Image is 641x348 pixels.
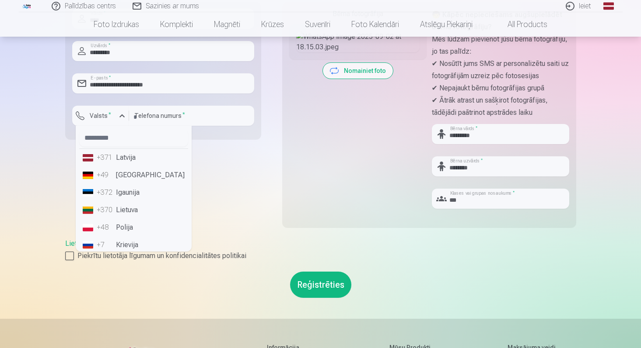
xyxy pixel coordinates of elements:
a: Lietošanas līgums [65,239,121,248]
li: [GEOGRAPHIC_DATA] [79,166,188,184]
button: Nomainiet foto [323,63,393,79]
a: Foto izdrukas [83,12,150,37]
div: , [65,238,576,261]
img: /fa1 [22,3,32,9]
p: ✔ Nepajaukt bērnu fotogrāfijas grupā [432,82,569,94]
p: Mēs lūdzam pievienot jūsu bērna fotogrāfiju, jo tas palīdz: [432,33,569,58]
div: +371 [97,152,114,163]
li: Krievija [79,236,188,254]
div: Lauks ir obligāts [72,126,129,133]
label: Piekrītu lietotāja līgumam un konfidencialitātes politikai [65,251,576,261]
button: Reģistrēties [290,272,351,298]
li: Lietuva [79,201,188,219]
a: Magnēti [203,12,251,37]
button: Valsts* [72,106,129,126]
div: +370 [97,205,114,215]
a: Krūzes [251,12,294,37]
label: Valsts [86,111,115,120]
li: Igaunija [79,184,188,201]
a: Foto kalendāri [341,12,410,37]
a: Atslēgu piekariņi [410,12,483,37]
p: ✔ Nosūtīt jums SMS ar personalizētu saiti uz fotogrāfijām uzreiz pēc fotosesijas [432,58,569,82]
div: +7 [97,240,114,250]
div: +372 [97,187,114,198]
img: WhatsApp Image 2025-09-02 at 18.15.03.jpeg [296,31,420,52]
div: +49 [97,170,114,180]
div: +48 [97,222,114,233]
a: All products [483,12,558,37]
a: Komplekti [150,12,203,37]
p: ✔ Ātrāk atrast un sašķirot fotogrāfijas, tādējādi paātrinot apstrādes laiku [432,94,569,119]
li: Polija [79,219,188,236]
a: Suvenīri [294,12,341,37]
li: Latvija [79,149,188,166]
